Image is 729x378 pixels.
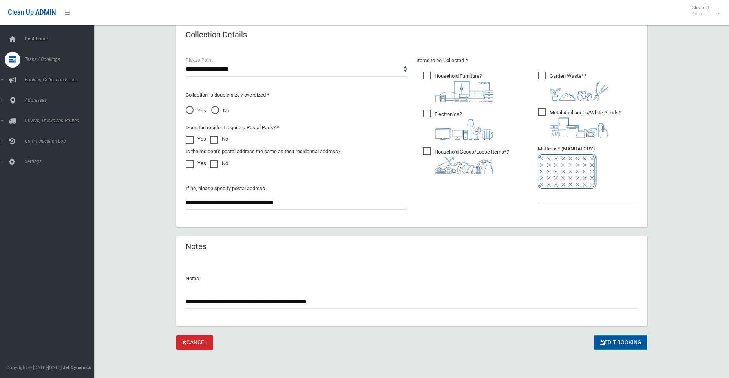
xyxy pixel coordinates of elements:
[423,147,509,174] span: Household Goods/Loose Items*
[435,111,493,140] i: ?
[186,184,265,193] label: If no, please specify postal address
[22,159,100,164] span: Settings
[8,9,56,16] span: Clean Up ADMIN
[423,110,493,140] span: Electronics
[210,134,228,144] label: No
[435,81,493,102] img: aa9efdbe659d29b613fca23ba79d85cb.png
[63,365,91,370] strong: Jet Dynamics
[423,72,493,102] span: Household Furniture
[22,97,100,103] span: Addresses
[176,27,256,42] header: Collection Details
[435,149,509,174] i: ?
[22,57,100,62] span: Tasks / Bookings
[176,335,213,350] a: Cancel
[22,138,100,144] span: Communication Log
[435,73,493,102] i: ?
[186,274,638,283] p: Notes
[435,119,493,140] img: 394712a680b73dbc3d2a6a3a7ffe5a07.png
[550,117,608,138] img: 36c1b0289cb1767239cdd3de9e694f19.png
[186,90,407,100] p: Collection is double size / oversized *
[435,157,493,174] img: b13cc3517677393f34c0a387616ef184.png
[538,154,597,189] img: e7408bece873d2c1783593a074e5cb2f.png
[186,106,206,116] span: Yes
[538,72,608,101] span: Garden Waste*
[210,159,228,168] label: No
[417,56,638,65] p: Items to be Collected *
[550,73,608,101] i: ?
[22,118,100,123] span: Drivers, Trucks and Routes
[22,36,100,42] span: Dashboard
[550,110,621,138] i: ?
[550,81,608,101] img: 4fd8a5c772b2c999c83690221e5242e0.png
[22,77,100,83] span: Booking Collection Issues
[538,146,638,189] span: Mattress* (MANDATORY)
[211,106,229,116] span: No
[186,159,206,168] label: Yes
[538,108,621,138] span: Metal Appliances/White Goods
[692,11,711,17] small: Admin
[688,5,719,17] span: Clean Up
[186,134,206,144] label: Yes
[594,335,647,350] button: Edit Booking
[6,365,62,370] span: Copyright © [DATE]-[DATE]
[176,239,216,254] header: Notes
[186,147,340,156] label: Is the resident's postal address the same as their residential address?
[186,123,279,132] label: Does the resident require a Postal Pack? *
